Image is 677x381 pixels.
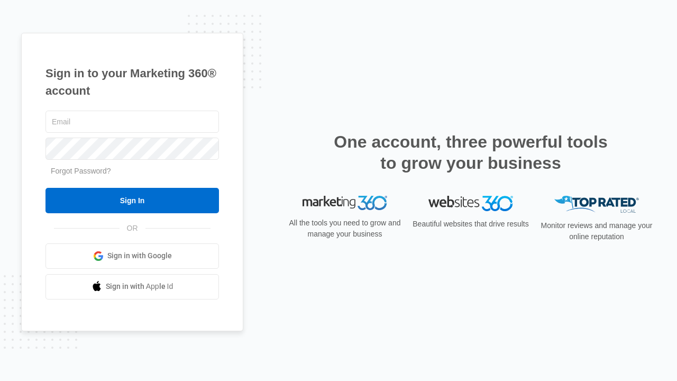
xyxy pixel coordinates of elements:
[554,196,639,213] img: Top Rated Local
[51,167,111,175] a: Forgot Password?
[537,220,656,242] p: Monitor reviews and manage your online reputation
[303,196,387,211] img: Marketing 360
[411,219,530,230] p: Beautiful websites that drive results
[45,243,219,269] a: Sign in with Google
[428,196,513,211] img: Websites 360
[331,131,611,174] h2: One account, three powerful tools to grow your business
[120,223,145,234] span: OR
[45,188,219,213] input: Sign In
[45,65,219,99] h1: Sign in to your Marketing 360® account
[286,217,404,240] p: All the tools you need to grow and manage your business
[106,281,173,292] span: Sign in with Apple Id
[45,274,219,300] a: Sign in with Apple Id
[107,250,172,261] span: Sign in with Google
[45,111,219,133] input: Email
